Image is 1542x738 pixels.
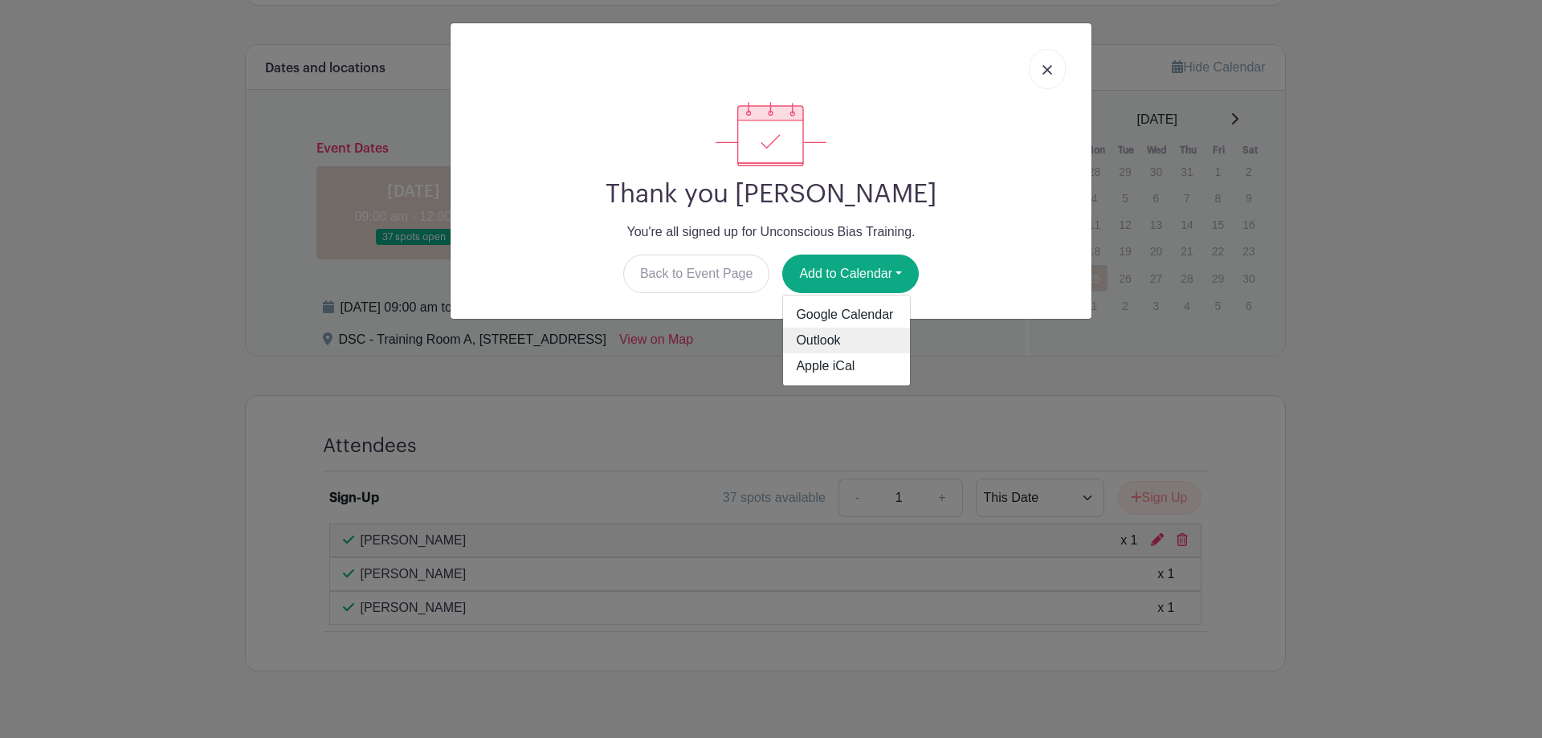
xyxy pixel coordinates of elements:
button: Add to Calendar [782,255,919,293]
p: You're all signed up for Unconscious Bias Training. [463,222,1079,242]
a: Apple iCal [783,353,910,379]
img: close_button-5f87c8562297e5c2d7936805f587ecaba9071eb48480494691a3f1689db116b3.svg [1042,65,1052,75]
a: Back to Event Page [623,255,770,293]
img: signup_complete-c468d5dda3e2740ee63a24cb0ba0d3ce5d8a4ecd24259e683200fb1569d990c8.svg [716,102,826,166]
a: Google Calendar [783,302,910,328]
h2: Thank you [PERSON_NAME] [463,179,1079,210]
a: Outlook [783,328,910,353]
